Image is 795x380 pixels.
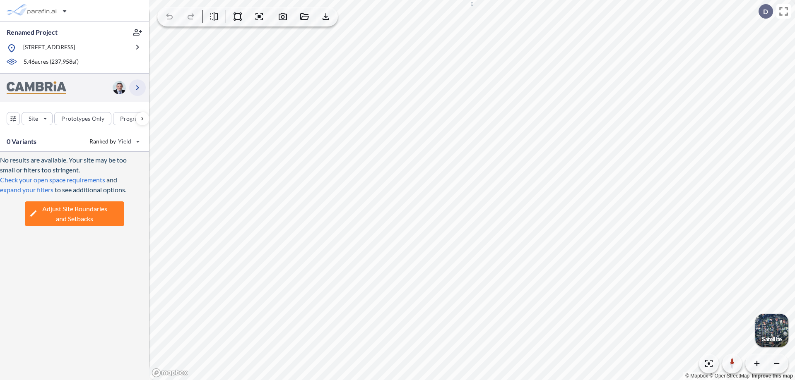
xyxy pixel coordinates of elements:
p: Site [29,115,38,123]
p: Prototypes Only [61,115,104,123]
a: OpenStreetMap [709,373,749,379]
button: Program [113,112,158,125]
span: Yield [118,137,132,146]
img: Switcher Image [755,314,788,347]
a: Mapbox [685,373,708,379]
button: Site [22,112,53,125]
img: BrandImage [7,81,66,94]
button: Adjust Site Boundariesand Setbacks [25,201,124,226]
button: Switcher ImageSatellite [755,314,788,347]
a: Improve this map [752,373,793,379]
button: Prototypes Only [54,112,111,125]
button: Ranked by Yield [83,135,145,148]
p: [STREET_ADDRESS] [23,43,75,53]
p: Satellite [762,336,782,342]
p: Renamed Project [7,28,58,37]
img: user logo [113,81,126,94]
span: Adjust Site Boundaries and Setbacks [42,204,107,224]
a: Mapbox homepage [152,368,188,378]
p: Program [120,115,143,123]
p: 0 Variants [7,136,37,146]
p: 5.46 acres ( 237,958 sf) [24,57,79,67]
p: D [763,8,768,15]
